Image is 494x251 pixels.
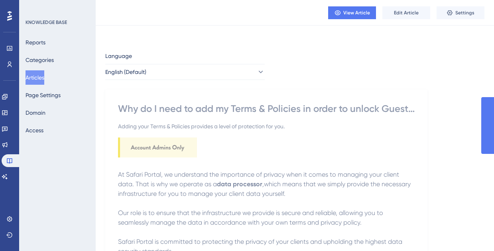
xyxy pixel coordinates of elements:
[118,180,412,197] span: which means that we simply provide the necessary infrastructure for you to manage your client dat...
[26,88,61,102] button: Page Settings
[217,180,262,188] strong: data processor
[343,10,370,16] span: View Article
[118,171,401,188] span: At Safari Portal, we understand the importance of privacy when it comes to managing your client d...
[455,10,474,16] span: Settings
[26,70,44,85] button: Articles
[394,10,419,16] span: Edit Article
[118,209,385,226] span: Our role is to ensure that the infrastructure we provide is secure and reliable, allowing you to ...
[105,51,132,61] span: Language
[461,219,484,243] iframe: UserGuiding AI Assistant Launcher
[26,19,67,26] div: KNOWLEDGE BASE
[105,64,265,80] button: English (Default)
[118,102,415,115] div: Why do I need to add my Terms & Policies in order to unlock Guest Forms?
[26,106,45,120] button: Domain
[262,180,264,188] em: ,
[26,53,54,67] button: Categories
[26,35,45,50] button: Reports
[105,67,146,77] span: English (Default)
[118,122,415,131] div: Adding your Terms & Policies provides a level of protection for you.
[437,6,484,19] button: Settings
[26,123,43,137] button: Access
[328,6,376,19] button: View Article
[382,6,430,19] button: Edit Article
